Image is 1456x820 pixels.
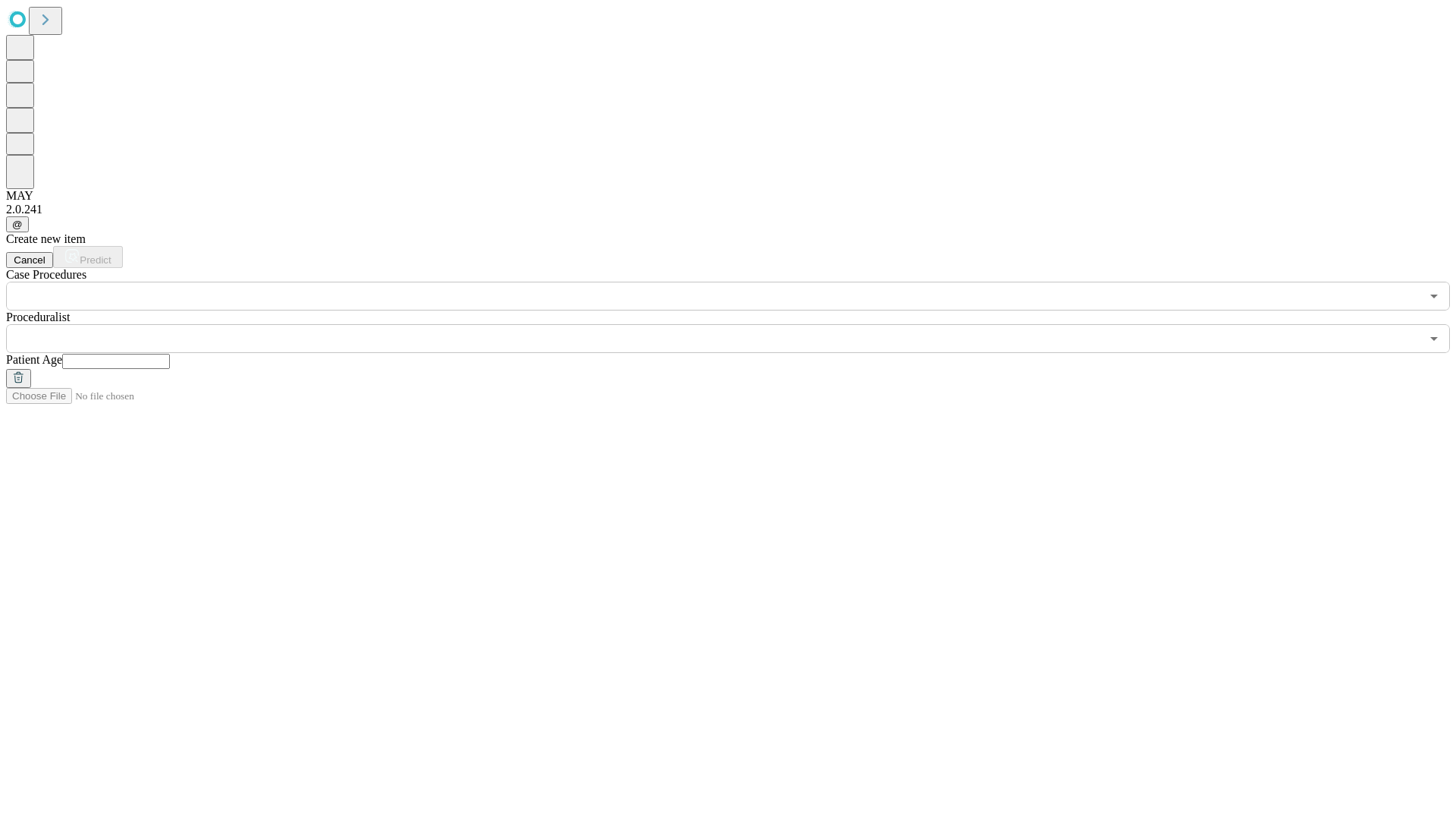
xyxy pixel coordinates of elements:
[53,246,123,268] button: Predict
[80,254,111,266] span: Predict
[6,232,86,245] span: Create new item
[6,353,62,366] span: Patient Age
[6,268,86,281] span: Scheduled Procedure
[6,311,70,323] span: Proceduralist
[6,216,29,232] button: @
[6,252,53,268] button: Cancel
[1423,328,1445,349] button: Open
[12,219,23,230] span: @
[14,254,45,266] span: Cancel
[6,189,1450,203] div: MAY
[1423,285,1445,307] button: Open
[6,203,1450,216] div: 2.0.241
